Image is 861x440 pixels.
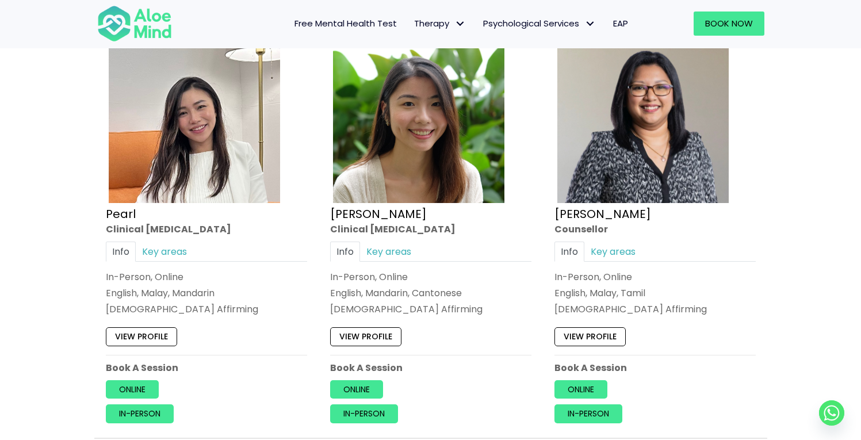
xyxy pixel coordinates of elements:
[330,206,427,222] a: [PERSON_NAME]
[106,405,174,423] a: In-person
[106,286,307,300] p: English, Malay, Mandarin
[405,12,474,36] a: TherapyTherapy: submenu
[294,17,397,29] span: Free Mental Health Test
[474,12,604,36] a: Psychological ServicesPsychological Services: submenu
[483,17,596,29] span: Psychological Services
[557,32,729,203] img: Sabrina
[819,400,844,426] a: Whatsapp
[330,328,401,346] a: View profile
[330,286,531,300] p: English, Mandarin, Cantonese
[584,242,642,262] a: Key areas
[106,361,307,374] p: Book A Session
[554,380,607,399] a: Online
[330,303,531,316] div: [DEMOGRAPHIC_DATA] Affirming
[554,286,756,300] p: English, Malay, Tamil
[554,361,756,374] p: Book A Session
[554,206,651,222] a: [PERSON_NAME]
[333,32,504,203] img: Peggy Clin Psych
[604,12,637,36] a: EAP
[613,17,628,29] span: EAP
[286,12,405,36] a: Free Mental Health Test
[330,270,531,284] div: In-Person, Online
[330,361,531,374] p: Book A Session
[452,16,469,32] span: Therapy: submenu
[330,405,398,423] a: In-person
[330,380,383,399] a: Online
[414,17,466,29] span: Therapy
[187,12,637,36] nav: Menu
[330,242,360,262] a: Info
[694,12,764,36] a: Book Now
[554,242,584,262] a: Info
[106,380,159,399] a: Online
[106,328,177,346] a: View profile
[106,223,307,236] div: Clinical [MEDICAL_DATA]
[330,223,531,236] div: Clinical [MEDICAL_DATA]
[97,5,172,43] img: Aloe mind Logo
[554,270,756,284] div: In-Person, Online
[136,242,193,262] a: Key areas
[554,328,626,346] a: View profile
[106,270,307,284] div: In-Person, Online
[554,223,756,236] div: Counsellor
[106,206,136,222] a: Pearl
[582,16,599,32] span: Psychological Services: submenu
[106,303,307,316] div: [DEMOGRAPHIC_DATA] Affirming
[554,303,756,316] div: [DEMOGRAPHIC_DATA] Affirming
[109,32,280,203] img: Pearl photo
[106,242,136,262] a: Info
[554,405,622,423] a: In-person
[360,242,418,262] a: Key areas
[705,17,753,29] span: Book Now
